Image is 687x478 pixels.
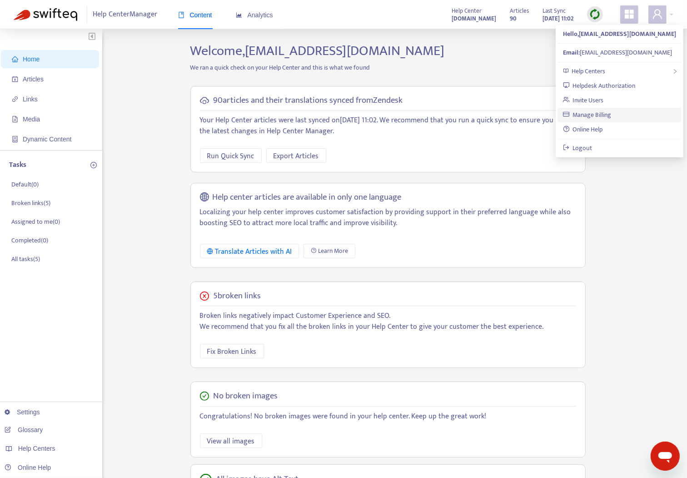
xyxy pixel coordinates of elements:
[563,95,604,106] a: Invite Users
[207,436,255,447] span: View all images
[589,9,601,20] img: sync.dc5367851b00ba804db3.png
[200,411,576,422] p: Congratulations! No broken images were found in your help center. Keep up the great work!
[563,110,612,120] a: Manage Billing
[452,13,496,24] a: [DOMAIN_NAME]
[200,192,209,203] span: global
[207,246,292,257] div: Translate Articles with AI
[563,47,580,58] strong: Email:
[563,124,603,135] a: Online Help
[12,56,18,62] span: home
[266,148,326,163] button: Export Articles
[5,464,51,471] a: Online Help
[543,6,566,16] span: Last Sync
[23,136,71,143] span: Dynamic Content
[563,48,676,58] div: [EMAIL_ADDRESS][DOMAIN_NAME]
[510,14,517,24] strong: 90
[14,8,77,21] img: Swifteq
[212,192,401,203] h5: Help center articles are available in only one language
[12,136,18,142] span: container
[178,11,212,19] span: Content
[200,96,209,105] span: cloud-sync
[200,344,264,358] button: Fix Broken Links
[12,116,18,122] span: file-image
[510,6,529,16] span: Articles
[672,69,678,74] span: right
[200,115,576,137] p: Your Help Center articles were last synced on [DATE] 11:02 . We recommend that you run a quick sy...
[93,6,158,23] span: Help Center Manager
[207,151,254,162] span: Run Quick Sync
[274,151,319,162] span: Export Articles
[452,6,482,16] span: Help Center
[5,408,40,416] a: Settings
[11,254,40,264] p: All tasks ( 5 )
[23,116,40,123] span: Media
[200,433,262,448] button: View all images
[563,29,676,39] strong: Hello, [EMAIL_ADDRESS][DOMAIN_NAME]
[12,76,18,82] span: account-book
[652,9,663,20] span: user
[11,236,48,245] p: Completed ( 0 )
[207,346,257,357] span: Fix Broken Links
[236,12,242,18] span: area-chart
[304,244,355,258] a: Learn More
[184,63,592,72] p: We ran a quick check on your Help Center and this is what we found
[190,40,445,62] span: Welcome, [EMAIL_ADDRESS][DOMAIN_NAME]
[318,246,348,256] span: Learn More
[563,81,636,91] a: Helpdesk Authorization
[572,66,605,76] span: Help Centers
[12,96,18,102] span: link
[200,148,262,163] button: Run Quick Sync
[18,445,55,452] span: Help Centers
[543,14,573,24] strong: [DATE] 11:02
[563,143,592,153] a: Logout
[651,442,680,471] iframe: Button to launch messaging window
[11,217,60,226] p: Assigned to me ( 0 )
[214,96,403,106] h5: 90 articles and their translations synced from Zendesk
[11,180,39,189] p: Default ( 0 )
[23,96,38,103] span: Links
[178,12,184,18] span: book
[23,55,40,63] span: Home
[200,292,209,301] span: close-circle
[11,198,50,208] p: Broken links ( 5 )
[90,162,97,168] span: plus-circle
[23,75,44,83] span: Articles
[200,207,576,229] p: Localizing your help center improves customer satisfaction by providing support in their preferre...
[5,426,43,433] a: Glossary
[236,11,273,19] span: Analytics
[214,391,278,402] h5: No broken images
[200,311,576,332] p: Broken links negatively impact Customer Experience and SEO. We recommend that you fix all the bro...
[214,291,261,302] h5: 5 broken links
[9,160,26,171] p: Tasks
[200,244,299,258] button: Translate Articles with AI
[624,9,635,20] span: appstore
[452,14,496,24] strong: [DOMAIN_NAME]
[200,392,209,401] span: check-circle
